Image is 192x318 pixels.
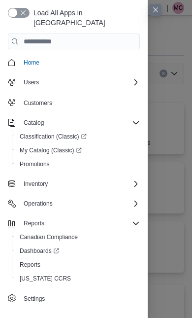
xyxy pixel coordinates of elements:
[24,200,53,208] span: Operations
[24,59,39,67] span: Home
[20,247,59,255] span: Dashboards
[20,261,40,269] span: Reports
[20,178,140,190] span: Inventory
[8,51,140,308] nav: Complex example
[16,259,44,271] a: Reports
[16,158,54,170] a: Promotions
[20,293,49,305] a: Settings
[16,245,140,257] span: Dashboards
[24,78,39,86] span: Users
[16,144,86,156] a: My Catalog (Classic)
[20,275,71,283] span: [US_STATE] CCRS
[12,272,144,285] button: [US_STATE] CCRS
[16,144,140,156] span: My Catalog (Classic)
[20,133,87,141] span: Classification (Classic)
[16,131,140,142] span: Classification (Classic)
[20,233,78,241] span: Canadian Compliance
[24,99,52,107] span: Customers
[4,95,144,109] button: Customers
[16,231,140,243] span: Canadian Compliance
[20,160,50,168] span: Promotions
[20,76,140,88] span: Users
[4,116,144,130] button: Catalog
[20,217,140,229] span: Reports
[4,177,144,191] button: Inventory
[12,157,144,171] button: Promotions
[150,4,161,16] button: Close this dialog
[20,117,48,129] button: Catalog
[20,198,57,210] button: Operations
[4,216,144,230] button: Reports
[20,146,82,154] span: My Catalog (Classic)
[4,291,144,306] button: Settings
[20,217,48,229] button: Reports
[16,245,63,257] a: Dashboards
[20,117,140,129] span: Catalog
[16,131,91,142] a: Classification (Classic)
[4,55,144,70] button: Home
[20,292,140,305] span: Settings
[16,273,75,284] a: [US_STATE] CCRS
[20,76,43,88] button: Users
[24,119,44,127] span: Catalog
[20,96,140,108] span: Customers
[20,57,43,69] a: Home
[16,231,82,243] a: Canadian Compliance
[24,295,45,303] span: Settings
[20,97,56,109] a: Customers
[12,230,144,244] button: Canadian Compliance
[12,244,144,258] a: Dashboards
[30,8,140,28] span: Load All Apps in [GEOGRAPHIC_DATA]
[20,198,140,210] span: Operations
[16,158,140,170] span: Promotions
[24,180,48,188] span: Inventory
[12,130,144,143] a: Classification (Classic)
[20,56,140,69] span: Home
[16,259,140,271] span: Reports
[20,178,52,190] button: Inventory
[24,219,44,227] span: Reports
[12,258,144,272] button: Reports
[4,197,144,211] button: Operations
[4,75,144,89] button: Users
[16,273,140,284] span: Washington CCRS
[12,143,144,157] a: My Catalog (Classic)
